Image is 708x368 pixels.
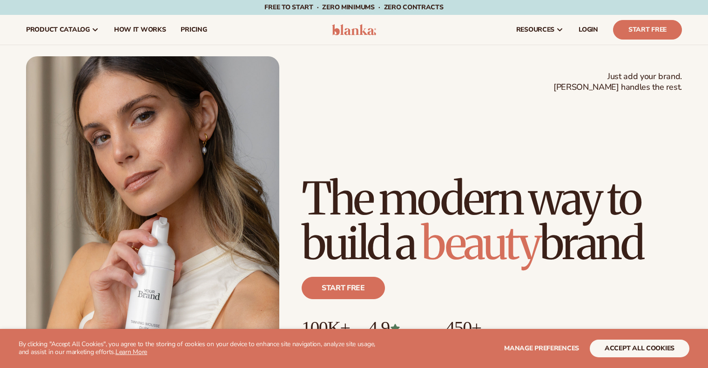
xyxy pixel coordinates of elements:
[107,15,174,45] a: How It Works
[115,348,147,356] a: Learn More
[332,24,376,35] img: logo
[368,318,427,338] p: 4.9
[302,277,385,299] a: Start free
[181,26,207,33] span: pricing
[114,26,166,33] span: How It Works
[421,215,539,271] span: beauty
[302,318,350,338] p: 100K+
[516,26,554,33] span: resources
[504,344,579,353] span: Manage preferences
[264,3,443,12] span: Free to start · ZERO minimums · ZERO contracts
[445,318,516,338] p: 450+
[504,340,579,357] button: Manage preferences
[26,26,90,33] span: product catalog
[19,341,386,356] p: By clicking "Accept All Cookies", you agree to the storing of cookies on your device to enhance s...
[553,71,682,93] span: Just add your brand. [PERSON_NAME] handles the rest.
[571,15,606,45] a: LOGIN
[173,15,214,45] a: pricing
[590,340,689,357] button: accept all cookies
[19,15,107,45] a: product catalog
[579,26,598,33] span: LOGIN
[509,15,571,45] a: resources
[613,20,682,40] a: Start Free
[302,176,682,266] h1: The modern way to build a brand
